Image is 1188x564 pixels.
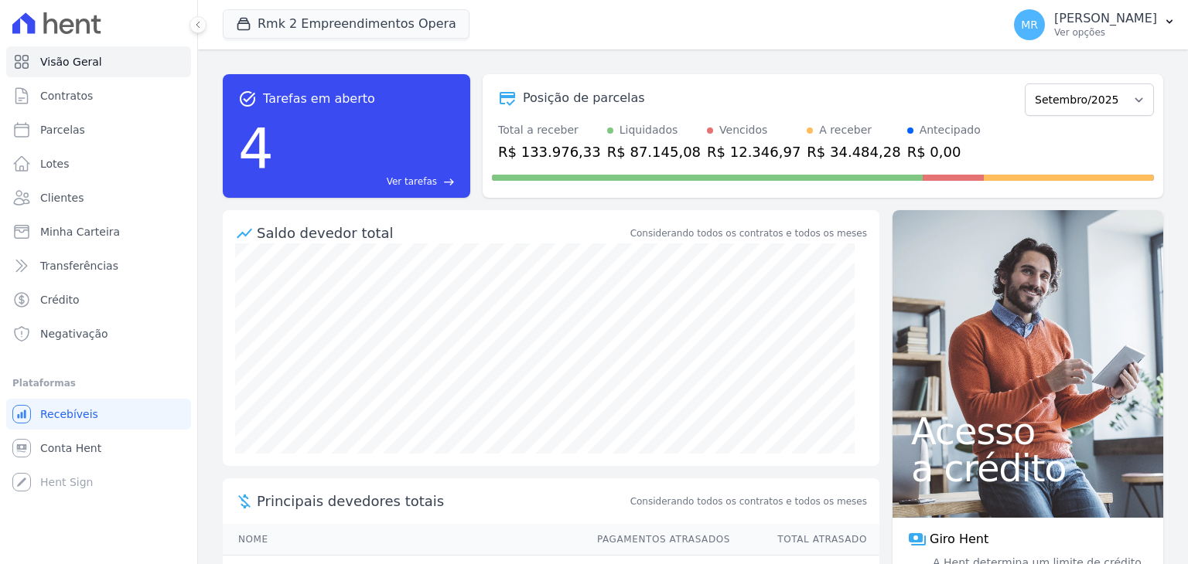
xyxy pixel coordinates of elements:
[6,250,191,281] a: Transferências
[6,114,191,145] a: Parcelas
[911,450,1145,487] span: a crédito
[6,148,191,179] a: Lotes
[40,54,102,70] span: Visão Geral
[40,292,80,307] span: Crédito
[12,374,185,392] div: Plataformas
[498,141,601,162] div: R$ 133.976,33
[257,491,627,511] span: Principais devedores totais
[920,122,981,138] div: Antecipado
[40,156,70,172] span: Lotes
[607,141,701,162] div: R$ 87.145,08
[523,89,645,107] div: Posição de parcelas
[6,318,191,349] a: Negativação
[930,530,988,549] span: Giro Hent
[620,122,678,138] div: Liquidados
[40,224,120,240] span: Minha Carteira
[630,226,867,240] div: Considerando todos os contratos e todos os meses
[443,176,455,188] span: east
[263,90,375,108] span: Tarefas em aberto
[238,90,257,108] span: task_alt
[6,399,191,430] a: Recebíveis
[1054,26,1157,39] p: Ver opções
[6,216,191,247] a: Minha Carteira
[731,524,879,556] th: Total Atrasado
[40,88,93,104] span: Contratos
[6,433,191,464] a: Conta Hent
[40,440,101,456] span: Conta Hent
[6,284,191,315] a: Crédito
[807,141,900,162] div: R$ 34.484,28
[40,190,84,206] span: Clientes
[6,80,191,111] a: Contratos
[40,258,118,274] span: Transferências
[719,122,767,138] div: Vencidos
[387,175,437,189] span: Ver tarefas
[819,122,872,138] div: A receber
[6,182,191,213] a: Clientes
[40,122,85,138] span: Parcelas
[223,524,582,556] th: Nome
[257,223,627,243] div: Saldo devedor total
[40,326,108,341] span: Negativação
[1054,11,1157,26] p: [PERSON_NAME]
[1021,19,1038,30] span: MR
[907,141,981,162] div: R$ 0,00
[498,122,601,138] div: Total a receber
[40,406,98,422] span: Recebíveis
[6,46,191,77] a: Visão Geral
[223,9,469,39] button: Rmk 2 Empreendimentos Opera
[911,413,1145,450] span: Acesso
[630,494,867,508] span: Considerando todos os contratos e todos os meses
[280,175,455,189] a: Ver tarefas east
[707,141,801,162] div: R$ 12.346,97
[238,108,274,189] div: 4
[582,524,731,556] th: Pagamentos Atrasados
[1002,3,1188,46] button: MR [PERSON_NAME] Ver opções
